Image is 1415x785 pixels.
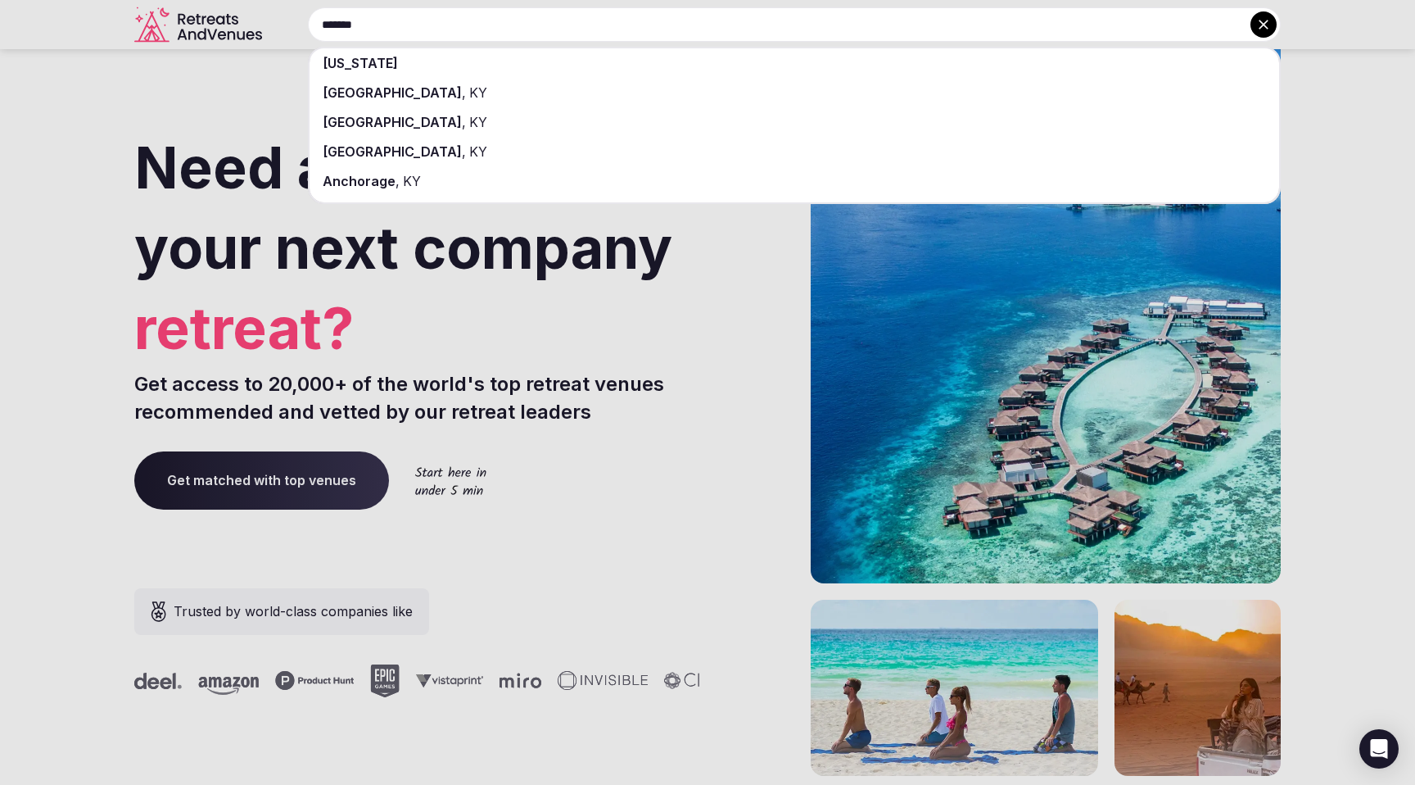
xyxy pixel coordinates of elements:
div: , [310,78,1279,107]
span: [GEOGRAPHIC_DATA] [323,114,462,130]
span: KY [466,84,487,101]
span: [GEOGRAPHIC_DATA] [323,84,462,101]
span: KY [466,114,487,130]
div: , [310,166,1279,196]
span: [GEOGRAPHIC_DATA] [323,143,462,160]
span: KY [400,173,421,189]
div: , [310,107,1279,137]
span: [US_STATE] [323,55,398,71]
div: , [310,137,1279,166]
div: Open Intercom Messenger [1359,729,1399,769]
span: Anchorage [323,173,396,189]
span: KY [466,143,487,160]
